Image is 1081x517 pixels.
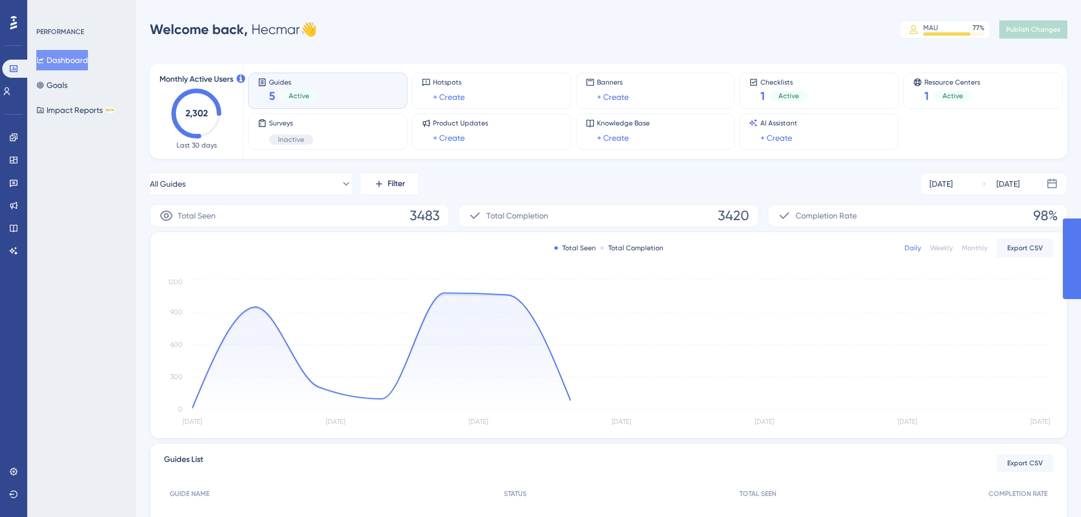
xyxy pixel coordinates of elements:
[433,119,488,128] span: Product Updates
[36,75,68,95] button: Goals
[1007,243,1043,253] span: Export CSV
[183,418,202,426] tspan: [DATE]
[164,453,203,473] span: Guides List
[1033,207,1058,225] span: 98%
[150,21,248,37] span: Welcome back,
[326,418,345,426] tspan: [DATE]
[150,173,352,195] button: All Guides
[898,418,917,426] tspan: [DATE]
[186,108,208,119] text: 2,302
[269,88,275,104] span: 5
[962,243,987,253] div: Monthly
[923,23,938,32] div: MAU
[150,177,186,191] span: All Guides
[388,177,405,191] span: Filter
[170,373,183,381] tspan: 300
[597,131,629,145] a: + Create
[361,173,418,195] button: Filter
[996,239,1053,257] button: Export CSV
[597,90,629,104] a: + Create
[176,141,217,150] span: Last 30 days
[930,243,953,253] div: Weekly
[289,91,309,100] span: Active
[973,23,985,32] div: 77 %
[410,207,440,225] span: 3483
[989,489,1048,498] span: COMPLETION RATE
[999,20,1067,39] button: Publish Changes
[36,100,115,120] button: Impact ReportsBETA
[996,454,1053,472] button: Export CSV
[924,78,980,86] span: Resource Centers
[168,278,183,286] tspan: 1200
[597,78,629,87] span: Banners
[755,418,774,426] tspan: [DATE]
[760,88,765,104] span: 1
[178,209,216,222] span: Total Seen
[600,243,663,253] div: Total Completion
[170,489,209,498] span: GUIDE NAME
[760,119,797,128] span: AI Assistant
[612,418,631,426] tspan: [DATE]
[469,418,488,426] tspan: [DATE]
[924,88,929,104] span: 1
[433,131,465,145] a: + Create
[739,489,776,498] span: TOTAL SEEN
[159,73,233,86] span: Monthly Active Users
[760,131,792,145] a: + Create
[433,90,465,104] a: + Create
[554,243,596,253] div: Total Seen
[170,341,183,348] tspan: 600
[269,119,313,128] span: Surveys
[1030,418,1050,426] tspan: [DATE]
[718,207,749,225] span: 3420
[36,27,84,36] div: PERFORMANCE
[105,107,115,113] div: BETA
[1006,25,1061,34] span: Publish Changes
[996,177,1020,191] div: [DATE]
[36,50,88,70] button: Dashboard
[178,405,183,413] tspan: 0
[929,177,953,191] div: [DATE]
[943,91,963,100] span: Active
[150,20,317,39] div: Hecmar 👋
[779,91,799,100] span: Active
[269,78,318,86] span: Guides
[504,489,527,498] span: STATUS
[486,209,548,222] span: Total Completion
[1033,472,1067,506] iframe: UserGuiding AI Assistant Launcher
[170,308,183,316] tspan: 900
[760,78,808,86] span: Checklists
[796,209,857,222] span: Completion Rate
[278,135,304,144] span: Inactive
[1007,459,1043,468] span: Export CSV
[597,119,650,128] span: Knowledge Base
[433,78,465,87] span: Hotspots
[905,243,921,253] div: Daily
